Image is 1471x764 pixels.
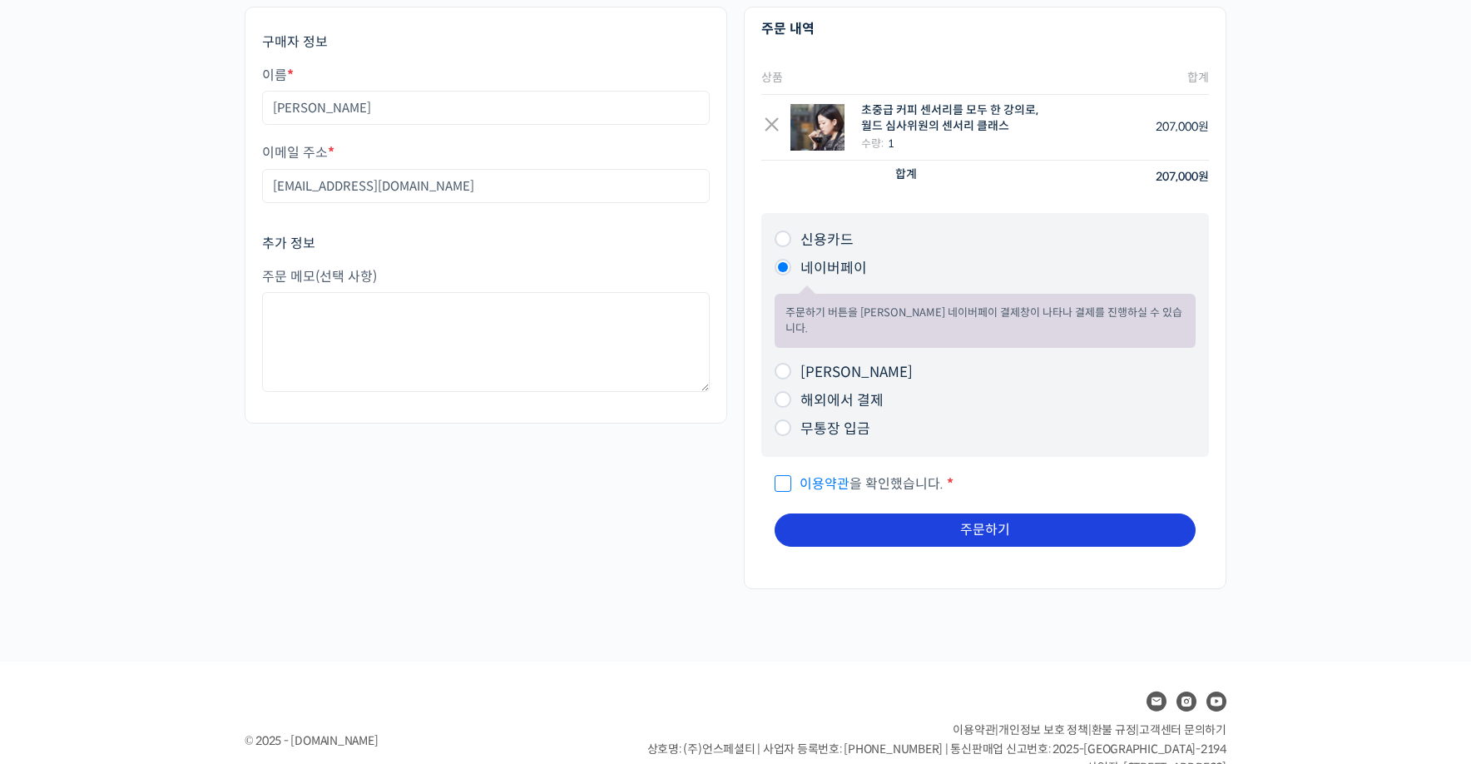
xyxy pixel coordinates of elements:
label: [PERSON_NAME] [800,364,913,381]
a: 이용약관 [953,722,995,737]
span: 대화 [152,553,172,567]
div: © 2025 - [DOMAIN_NAME] [245,730,606,752]
a: 환불 규정 [1092,722,1137,737]
label: 신용카드 [800,231,854,249]
label: 이메일 주소 [262,146,710,161]
abbr: 필수 [287,67,294,84]
div: 초중급 커피 센서리를 모두 한 강의로, 월드 심사위원의 센서리 클래스 [861,102,1043,135]
a: 홈 [5,528,110,569]
span: 원 [1198,119,1209,134]
span: 고객센터 문의하기 [1139,722,1226,737]
h3: 추가 정보 [262,235,710,253]
h3: 구매자 정보 [262,33,710,52]
th: 상품 [761,62,1052,95]
p: 주문하기 버튼을 [PERSON_NAME] 네이버페이 결제창이 나타나 결제를 진행하실 수 있습니다. [785,305,1185,337]
label: 무통장 입금 [800,420,870,438]
th: 합계 [761,161,1052,193]
a: 대화 [110,528,215,569]
button: 주문하기 [775,513,1196,547]
span: 원 [1198,169,1209,184]
span: (선택 사항) [315,268,377,285]
a: Remove this item [761,117,782,137]
span: 홈 [52,553,62,566]
a: 이용약관 [800,475,849,493]
span: 설정 [257,553,277,566]
strong: 1 [888,136,894,151]
label: 해외에서 결제 [800,392,884,409]
span: 을 확인했습니다. [775,475,944,493]
label: 네이버페이 [800,260,867,277]
a: 설정 [215,528,319,569]
bdi: 207,000 [1156,119,1209,134]
input: username@domain.com [262,169,710,203]
label: 이름 [262,68,710,83]
label: 주문 메모 [262,270,710,285]
abbr: 필수 [328,144,334,161]
h3: 주문 내역 [761,20,1209,38]
a: 개인정보 보호 정책 [998,722,1088,737]
th: 합계 [1052,62,1209,95]
abbr: 필수 [947,475,953,493]
div: 수량: [861,135,1043,152]
bdi: 207,000 [1156,169,1209,184]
